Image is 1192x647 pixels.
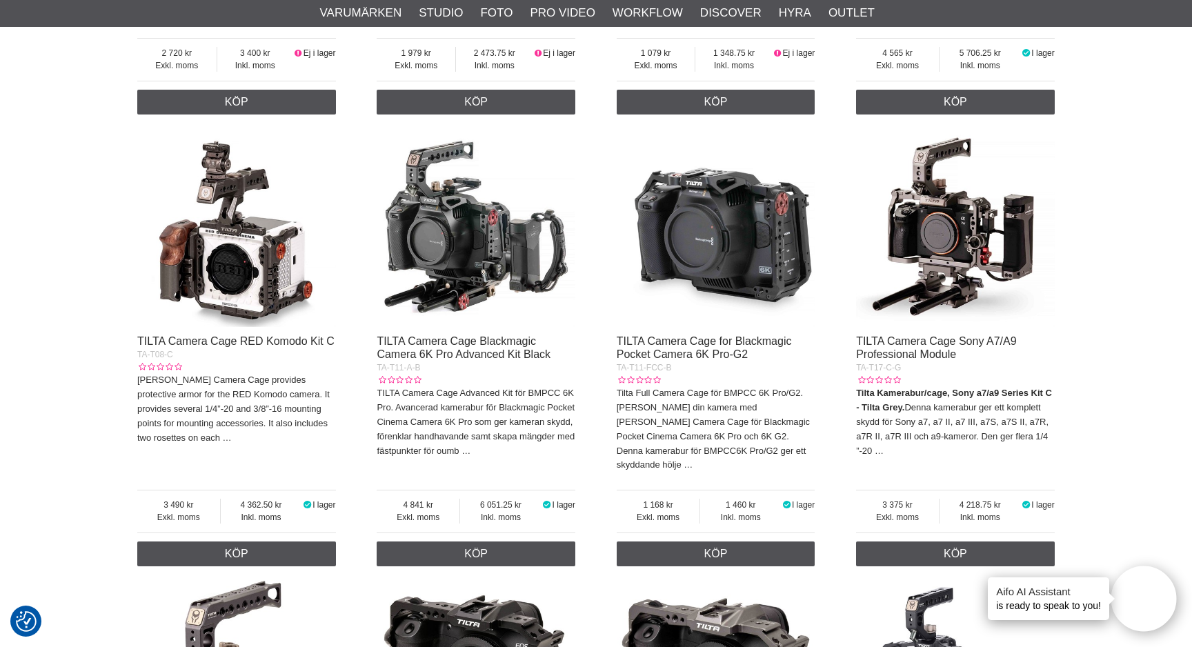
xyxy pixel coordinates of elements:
i: Ej i lager [293,48,304,58]
a: Köp [617,90,815,115]
a: … [684,459,693,470]
img: TILTA Camera Cage for Blackmagic Pocket Camera 6K Pro-G2 [617,128,815,327]
i: I lager [781,500,792,510]
a: Studio [419,4,463,22]
span: 2 720 [137,47,217,59]
span: 4 565 [856,47,939,59]
div: is ready to speak to you! [988,577,1109,620]
span: 1 979 [377,47,455,59]
a: … [461,446,470,456]
span: 1 168 [617,499,700,511]
span: 4 218.75 [940,499,1021,511]
span: Ej i lager [783,48,815,58]
i: Ej i lager [773,48,783,58]
p: Denna kamerabur ger ett komplett skydd för Sony a7, a7 II, a7 III, a7S, a7S II, a7R, a7R II, a7R ... [856,386,1055,458]
span: Exkl. moms [617,59,695,72]
i: Ej i lager [533,48,543,58]
span: Exkl. moms [856,511,939,524]
span: 3 400 [217,47,294,59]
a: Workflow [613,4,683,22]
span: 2 473.75 [456,47,533,59]
span: I lager [312,500,335,510]
span: 3 375 [856,499,939,511]
span: TA-T11-FCC-B [617,363,672,372]
a: Foto [480,4,513,22]
div: Kundbetyg: 0 [617,374,661,386]
div: Kundbetyg: 0 [377,374,421,386]
span: Inkl. moms [940,511,1021,524]
i: I lager [542,500,553,510]
img: Revisit consent button [16,611,37,632]
span: Exkl. moms [137,59,217,72]
i: I lager [301,500,312,510]
p: Tilta Full Camera Cage för BMPCC 6K Pro/G2. [PERSON_NAME] din kamera med [PERSON_NAME] Camera Cag... [617,386,815,472]
p: TILTA Camera Cage Advanced Kit för BMPCC 6K Pro. Avancerad kamerabur för Blackmagic Pocket Cinema... [377,386,575,458]
a: Köp [856,541,1055,566]
a: Köp [617,541,815,566]
p: [PERSON_NAME] Camera Cage provides protective armor for the RED Komodo camera. It provides severa... [137,373,336,445]
span: I lager [1031,500,1054,510]
span: Exkl. moms [137,511,220,524]
a: TILTA Camera Cage Blackmagic Camera 6K Pro Advanced Kit Black [377,335,550,360]
a: Köp [137,90,336,115]
span: Exkl. moms [377,511,459,524]
span: Inkl. moms [695,59,773,72]
span: 4 841 [377,499,459,511]
a: Discover [700,4,762,22]
span: 1 460 [700,499,781,511]
span: 5 706.25 [940,47,1021,59]
strong: Tilta Kamerabur/cage, Sony a7/a9 Series Kit C - Tilta Grey. [856,388,1052,412]
img: TILTA Camera Cage RED Komodo Kit C [137,128,336,327]
a: Pro Video [530,4,595,22]
span: 6 051.25 [460,499,542,511]
span: Exkl. moms [856,59,939,72]
div: Kundbetyg: 0 [137,361,181,373]
span: Inkl. moms [217,59,294,72]
span: 1 079 [617,47,695,59]
a: … [223,432,232,443]
span: Inkl. moms [221,511,302,524]
a: Hyra [779,4,811,22]
a: TILTA Camera Cage Sony A7/A9 Professional Module [856,335,1016,360]
span: I lager [1031,48,1054,58]
a: TILTA Camera Cage RED Komodo Kit C [137,335,335,347]
span: I lager [553,500,575,510]
a: Outlet [828,4,875,22]
a: … [875,446,884,456]
a: Köp [377,90,575,115]
i: I lager [1021,500,1032,510]
img: TILTA Camera Cage Blackmagic Camera 6K Pro Advanced Kit Black [377,128,575,327]
button: Samtyckesinställningar [16,609,37,634]
span: Inkl. moms [460,511,542,524]
span: Inkl. moms [940,59,1021,72]
img: TILTA Camera Cage Sony A7/A9 Professional Module [856,128,1055,327]
a: Köp [856,90,1055,115]
span: Exkl. moms [377,59,455,72]
span: Exkl. moms [617,511,700,524]
span: Inkl. moms [700,511,781,524]
a: Varumärken [320,4,402,22]
span: 1 348.75 [695,47,773,59]
span: TA-T11-A-B [377,363,420,372]
span: Ej i lager [304,48,336,58]
div: Kundbetyg: 0 [856,374,900,386]
span: 4 362.50 [221,499,302,511]
span: I lager [792,500,815,510]
span: Inkl. moms [456,59,533,72]
a: Köp [137,541,336,566]
span: TA-T17-C-G [856,363,901,372]
a: TILTA Camera Cage for Blackmagic Pocket Camera 6K Pro-G2 [617,335,792,360]
i: I lager [1021,48,1032,58]
span: Ej i lager [543,48,575,58]
span: 3 490 [137,499,220,511]
span: TA-T08-C [137,350,173,359]
h4: Aifo AI Assistant [996,584,1101,599]
a: Köp [377,541,575,566]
